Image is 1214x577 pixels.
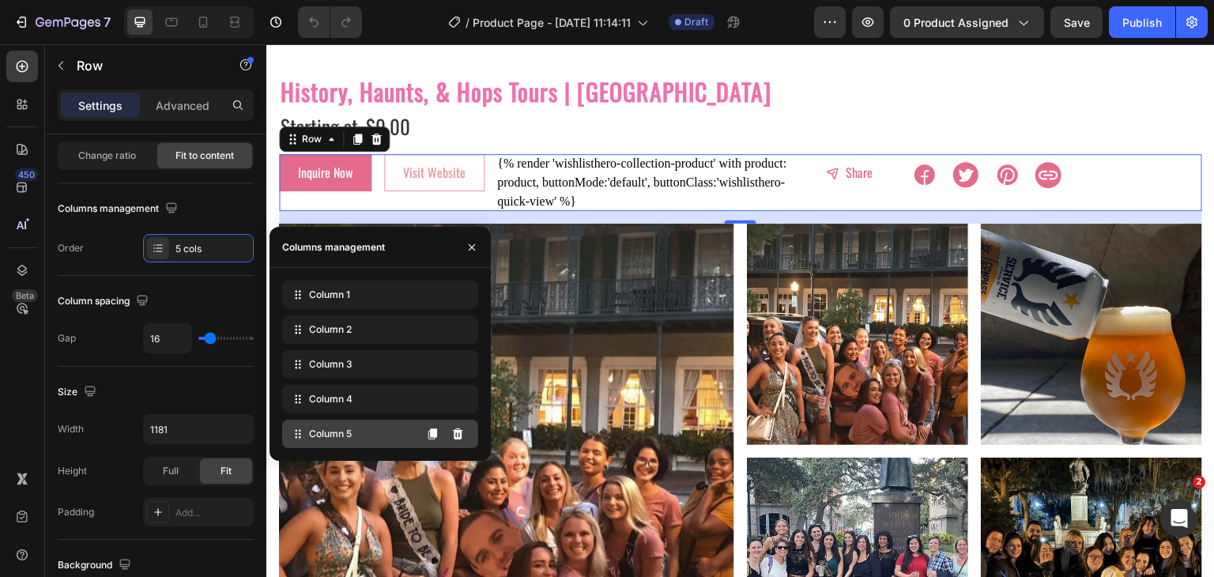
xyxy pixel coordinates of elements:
[1109,6,1175,38] button: Publish
[309,392,353,406] span: Column 4
[78,149,136,163] span: Change ratio
[1193,476,1205,488] span: 2
[144,324,191,353] input: Auto
[15,168,38,181] div: 450
[541,110,625,146] button: <p>Share</p>
[221,464,232,478] span: Fit
[58,382,100,403] div: Size
[309,427,352,441] span: Column 5
[32,88,58,102] div: Row
[58,555,134,576] div: Background
[684,15,708,29] span: Draft
[309,357,353,371] span: Column 3
[78,97,123,114] p: Settings
[175,242,250,256] div: 5 cols
[266,44,1214,577] iframe: Design area
[466,14,469,31] span: /
[58,291,152,312] div: Column spacing
[473,14,631,31] span: Product Page - [DATE] 11:14:11
[58,422,84,436] div: Width
[1160,500,1198,537] iframe: Intercom live chat
[298,6,362,38] div: Undo/Redo
[58,241,84,255] div: Order
[309,322,352,337] span: Column 2
[1122,14,1162,31] div: Publish
[175,149,234,163] span: Fit to content
[104,13,111,32] p: 7
[1050,6,1103,38] button: Save
[163,464,179,478] span: Full
[58,505,94,519] div: Padding
[58,198,181,220] div: Columns management
[1064,16,1090,29] span: Save
[579,119,606,137] p: Share
[175,506,250,520] div: Add...
[309,288,350,302] span: Column 1
[58,331,76,345] div: Gap
[903,14,1009,31] span: 0 product assigned
[282,240,385,255] div: Columns management
[58,464,87,478] div: Height
[77,56,211,75] p: Row
[156,97,209,114] p: Advanced
[890,6,1044,38] button: 0 product assigned
[12,289,38,302] div: Beta
[144,415,253,443] input: Auto
[6,6,118,38] button: 7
